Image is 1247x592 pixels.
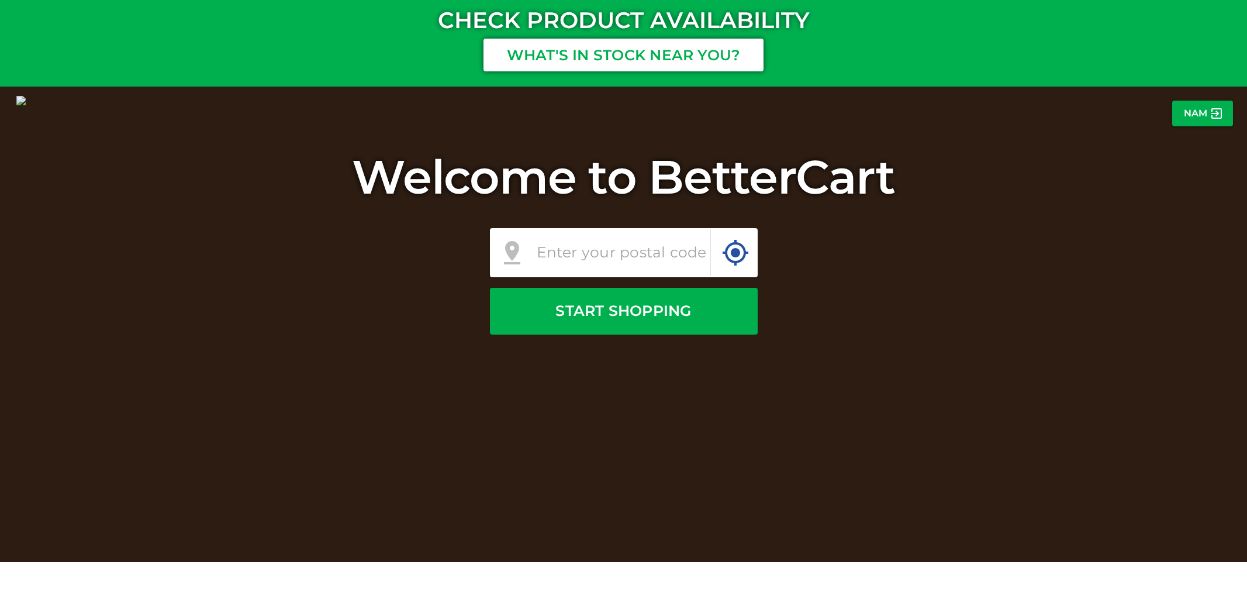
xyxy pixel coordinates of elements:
[537,240,706,265] input: Enter your postal code
[9,150,1238,204] h1: Welcome to BetterCart
[1184,106,1207,121] p: Nam
[490,288,758,335] button: Start shopping
[555,300,691,322] p: Start shopping
[438,5,809,37] h5: CHECK PRODUCT AVAILABILITY
[507,44,741,67] p: What's in stock near you?
[716,233,755,273] button: locate
[7,87,35,140] img: bettercart-logo-white-no-tag.png
[1172,101,1233,126] button: Nam
[483,39,764,71] button: What's in stock near you?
